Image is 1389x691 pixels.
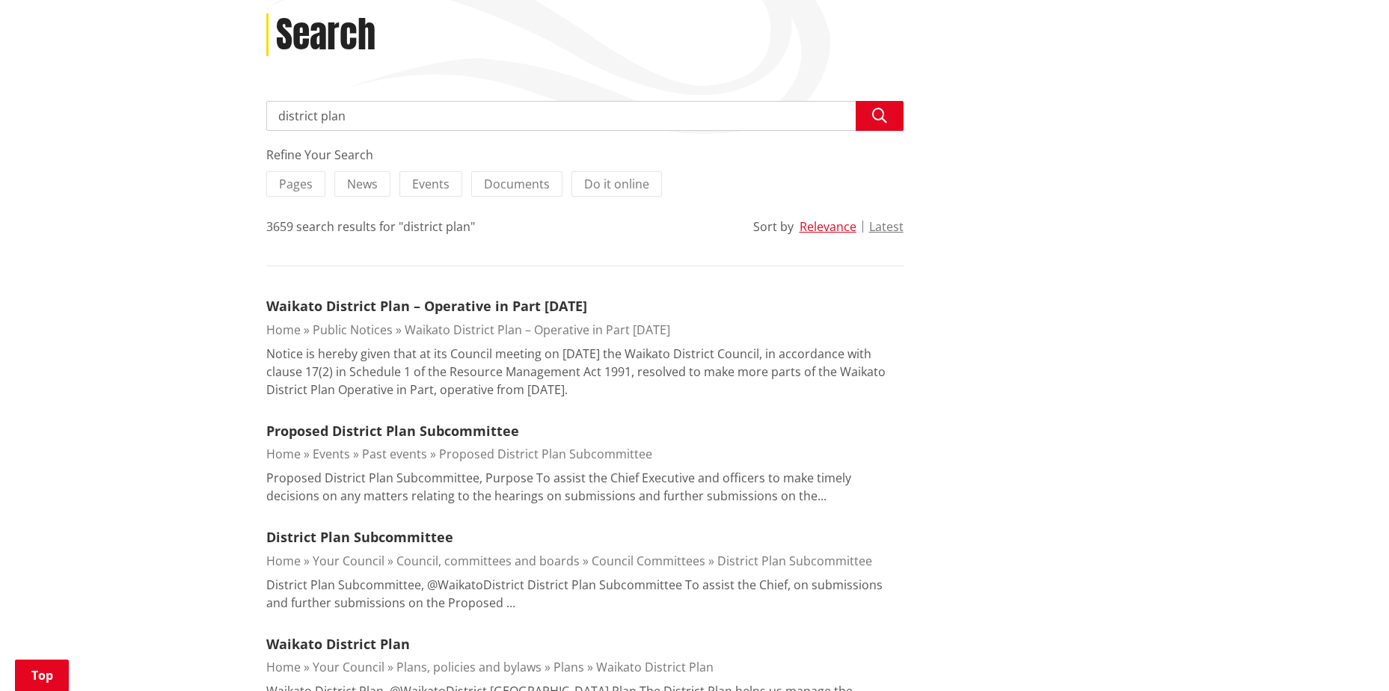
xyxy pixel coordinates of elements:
a: Proposed District Plan Subcommittee [439,446,652,462]
a: Your Council [313,553,384,569]
div: Refine Your Search [266,146,904,164]
a: Waikato District Plan [596,659,714,675]
p: Notice is hereby given that at its Council meeting on [DATE] the Waikato District Council, in acc... [266,345,904,399]
a: Plans, policies and bylaws [396,659,542,675]
span: News [347,176,378,192]
a: Council, committees and boards [396,553,580,569]
div: Sort by [753,218,794,236]
a: Home [266,659,301,675]
button: Relevance [800,220,856,233]
a: Home [266,446,301,462]
a: Home [266,553,301,569]
a: Top [15,660,69,691]
span: Documents [484,176,550,192]
a: Waikato District Plan [266,635,410,653]
a: Waikato District Plan – Operative in Part [DATE] [266,297,587,315]
a: Council Committees [592,553,705,569]
a: Proposed District Plan Subcommittee [266,422,519,440]
button: Latest [869,220,904,233]
p: Proposed District Plan Subcommittee, Purpose To assist the Chief Executive and officers to make t... [266,469,904,505]
p: District Plan Subcommittee, @WaikatoDistrict District Plan Subcommittee To assist the Chief, on s... [266,576,904,612]
a: Waikato District Plan – Operative in Part [DATE] [405,322,670,338]
a: Public Notices [313,322,393,338]
iframe: Messenger Launcher [1320,628,1374,682]
a: District Plan Subcommittee [717,553,872,569]
div: 3659 search results for "district plan" [266,218,475,236]
span: Do it online [584,176,649,192]
a: Home [266,322,301,338]
span: Pages [279,176,313,192]
a: Events [313,446,350,462]
a: District Plan Subcommittee [266,528,453,546]
a: Past events [362,446,427,462]
h1: Search [276,13,375,57]
input: Search input [266,101,904,131]
a: Plans [554,659,584,675]
a: Your Council [313,659,384,675]
span: Events [412,176,450,192]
